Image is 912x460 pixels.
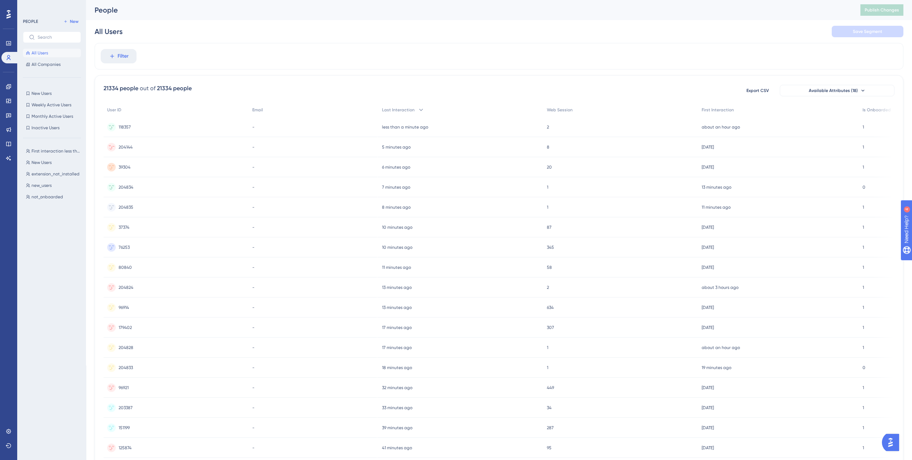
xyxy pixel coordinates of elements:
div: 21334 people [157,84,192,93]
span: - [252,244,254,250]
time: 33 minutes ago [382,405,412,410]
time: 17 minutes ago [382,325,412,330]
span: New Users [32,160,52,165]
span: 0 [863,184,865,190]
span: 1 [863,265,864,270]
span: 34 [547,405,552,411]
span: 2 [547,124,549,130]
button: Inactive Users [23,124,81,132]
span: All Users [32,50,48,56]
span: - [252,164,254,170]
span: 125874 [119,445,132,451]
span: 204835 [119,204,133,210]
span: 204828 [119,345,133,350]
span: not_onboarded [32,194,63,200]
span: 58 [547,265,552,270]
div: PEOPLE [23,19,38,24]
time: about an hour ago [702,125,740,130]
time: [DATE] [702,145,714,150]
span: - [252,144,254,150]
span: 1 [863,285,864,290]
span: - [252,345,254,350]
span: - [252,265,254,270]
span: 87 [547,224,552,230]
span: - [252,325,254,330]
span: 1 [547,204,548,210]
iframe: UserGuiding AI Assistant Launcher [882,432,903,453]
span: 95 [547,445,552,451]
span: 1 [547,345,548,350]
span: - [252,405,254,411]
button: New [61,17,81,26]
span: 1 [863,345,864,350]
time: 6 minutes ago [382,165,410,170]
button: Export CSV [740,85,775,96]
span: 80840 [119,265,132,270]
span: Inactive Users [32,125,59,131]
span: 39304 [119,164,130,170]
span: 1 [863,244,864,250]
time: 11 minutes ago [702,205,731,210]
input: Search [38,35,75,40]
span: 307 [547,325,554,330]
span: 76253 [119,244,130,250]
time: 11 minutes ago [382,265,411,270]
span: 1 [863,385,864,391]
time: about an hour ago [702,345,740,350]
div: People [95,5,842,15]
time: [DATE] [702,425,714,430]
span: New Users [32,91,52,96]
button: Weekly Active Users [23,101,81,109]
time: 10 minutes ago [382,245,412,250]
span: Filter [118,52,129,60]
span: - [252,224,254,230]
time: about 3 hours ago [702,285,739,290]
button: extension_not_installed [23,170,85,178]
time: 39 minutes ago [382,425,412,430]
time: 18 minutes ago [382,365,412,370]
span: New [70,19,78,24]
span: 1 [863,325,864,330]
div: 4 [50,4,52,9]
time: [DATE] [702,225,714,230]
span: - [252,425,254,431]
time: less than a minute ago [382,125,428,130]
span: 151199 [119,425,130,431]
span: 1 [547,365,548,371]
span: new_users [32,183,52,188]
span: extension_not_installed [32,171,80,177]
span: - [252,124,254,130]
time: [DATE] [702,245,714,250]
span: 287 [547,425,554,431]
button: Save Segment [832,26,903,37]
span: 204824 [119,285,133,290]
time: [DATE] [702,165,714,170]
time: [DATE] [702,405,714,410]
span: First Interaction [702,107,734,113]
span: 1 [863,124,864,130]
time: [DATE] [702,265,714,270]
time: 8 minutes ago [382,205,411,210]
button: New Users [23,89,81,98]
time: 13 minutes ago [382,305,412,310]
div: 21334 people [104,84,138,93]
button: not_onboarded [23,193,85,201]
span: Last Interaction [382,107,415,113]
time: [DATE] [702,325,714,330]
span: User ID [107,107,121,113]
span: - [252,184,254,190]
span: 96914 [119,305,129,310]
span: 1 [863,405,864,411]
span: All Companies [32,62,61,67]
button: Monthly Active Users [23,112,81,121]
span: - [252,365,254,371]
time: 5 minutes ago [382,145,411,150]
span: Email [252,107,263,113]
time: 13 minutes ago [382,285,412,290]
span: 2 [547,285,549,290]
button: All Users [23,49,81,57]
span: 179402 [119,325,132,330]
span: Web Session [547,107,573,113]
span: - [252,285,254,290]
